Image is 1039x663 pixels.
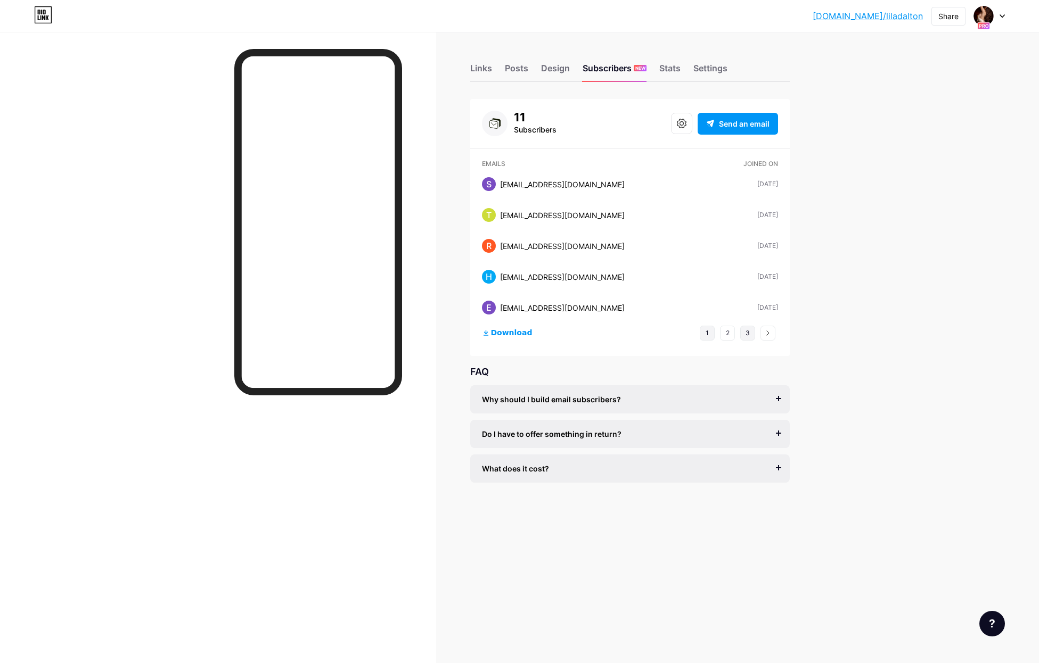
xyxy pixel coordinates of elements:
[757,303,778,312] div: [DATE]
[500,179,625,190] div: [EMAIL_ADDRESS][DOMAIN_NAME]
[470,364,790,379] div: FAQ
[500,302,625,313] div: [EMAIL_ADDRESS][DOMAIN_NAME]
[583,62,647,81] div: Subscribers
[500,210,625,221] div: [EMAIL_ADDRESS][DOMAIN_NAME]
[720,326,735,341] button: 2
[757,272,778,281] div: [DATE]
[813,10,923,22] a: [DOMAIN_NAME]/liladalton
[541,62,570,81] div: Design
[740,326,755,341] button: 3
[743,159,778,169] div: Joined on
[490,328,532,338] span: Download
[719,118,770,129] span: Send an email
[700,326,715,341] button: 1
[482,239,496,253] div: R
[482,463,549,474] span: What does it cost?
[938,11,959,22] div: Share
[482,159,719,169] div: Emails
[514,123,557,136] div: Subscribers
[482,301,496,314] div: E
[757,210,778,220] div: [DATE]
[505,62,528,81] div: Posts
[482,394,621,405] span: Why should I build email subscribers?
[482,270,496,284] div: H
[757,241,778,251] div: [DATE]
[500,271,625,283] div: [EMAIL_ADDRESS][DOMAIN_NAME]
[470,62,492,81] div: Links
[482,177,496,191] div: S
[482,208,496,222] div: T
[757,179,778,189] div: [DATE]
[500,241,625,252] div: [EMAIL_ADDRESS][DOMAIN_NAME]
[659,62,681,81] div: Stats
[482,428,621,440] span: Do I have to offer something in return?
[693,62,727,81] div: Settings
[973,6,994,26] img: liladalton
[635,65,645,71] span: NEW
[514,111,557,123] div: 11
